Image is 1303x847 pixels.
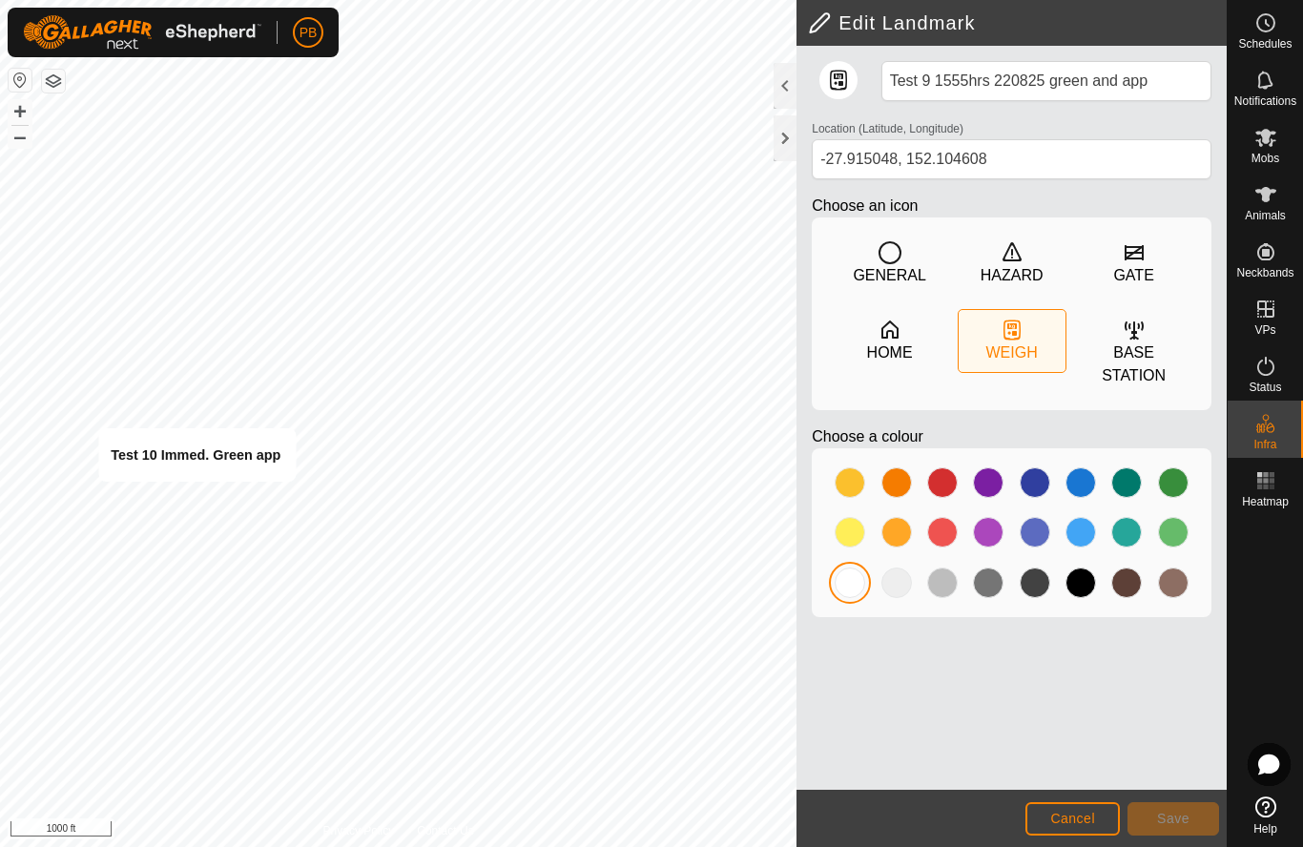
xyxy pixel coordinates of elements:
button: Cancel [1025,802,1120,836]
a: Privacy Policy [323,822,395,839]
div: HAZARD [981,264,1044,287]
button: – [9,125,31,148]
div: Test 10 Immed. Green app [111,444,280,466]
span: Notifications [1234,95,1296,107]
p: Choose an icon [812,195,1211,217]
span: PB [300,23,318,43]
span: VPs [1254,324,1275,336]
button: Reset Map [9,69,31,92]
div: BASE STATION [1081,341,1188,387]
button: Map Layers [42,70,65,93]
span: Cancel [1050,811,1095,826]
span: Infra [1253,439,1276,450]
img: Gallagher Logo [23,15,261,50]
span: Save [1157,811,1189,826]
div: GENERAL [853,264,925,287]
a: Help [1228,789,1303,842]
span: Status [1249,382,1281,393]
span: Help [1253,823,1277,835]
span: Schedules [1238,38,1292,50]
p: Choose a colour [812,425,1211,448]
span: Animals [1245,210,1286,221]
h2: Edit Landmark [808,11,1227,34]
span: Neckbands [1236,267,1293,279]
label: Location (Latitude, Longitude) [812,120,963,137]
span: Mobs [1251,153,1279,164]
a: Contact Us [417,822,473,839]
button: Save [1127,802,1219,836]
div: GATE [1113,264,1153,287]
div: WEIGH [986,341,1038,364]
span: Heatmap [1242,496,1289,507]
div: HOME [867,341,913,364]
button: + [9,100,31,123]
